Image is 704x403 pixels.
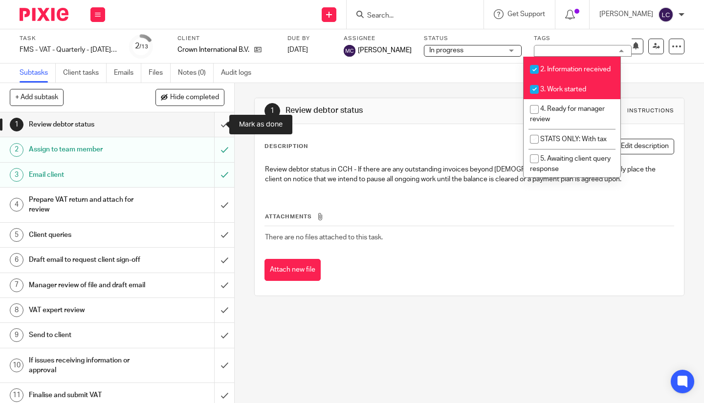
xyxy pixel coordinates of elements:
div: 6 [10,253,23,267]
p: Description [264,143,308,150]
h1: VAT expert review [29,303,146,318]
label: Status [424,35,522,42]
label: Tags [534,35,632,42]
h1: Manager review of file and draft email [29,278,146,293]
h1: If issues receiving information or approval [29,353,146,378]
div: 2 [135,41,148,52]
div: 11 [10,388,23,402]
div: 7 [10,278,23,292]
small: /13 [139,44,148,49]
h1: Email client [29,168,146,182]
button: Hide completed [155,89,224,106]
span: 3. Work started [540,86,586,93]
a: Subtasks [20,64,56,83]
h1: Review debtor status [29,117,146,132]
div: FMS - VAT - Quarterly - May - July, 2025 [20,45,117,55]
img: svg%3E [658,7,674,22]
div: 1 [10,118,23,131]
h1: Finalise and submit VAT [29,388,146,403]
h1: Draft email to request client sign-off [29,253,146,267]
div: 4 [10,198,23,212]
p: Crown International B.V. [177,45,249,55]
div: 10 [10,359,23,372]
span: STATS ONLY: With tax [540,136,607,143]
a: Client tasks [63,64,107,83]
label: Due by [287,35,331,42]
p: Review debtor status in CCH - If there are any outstanding invoices beyond [DEMOGRAPHIC_DATA] we ... [265,165,674,185]
button: Edit description [606,139,674,154]
div: Instructions [627,107,674,115]
div: 1 [264,103,280,119]
div: 8 [10,303,23,317]
a: Files [149,64,171,83]
div: 2 [10,143,23,157]
span: Hide completed [170,94,219,102]
a: Audit logs [221,64,259,83]
input: Search [366,12,454,21]
span: 5. Awaiting client query response [530,155,611,172]
span: 4. Ready for manager review [530,106,605,123]
button: Attach new file [264,259,321,281]
label: Task [20,35,117,42]
h1: Client queries [29,228,146,242]
p: [PERSON_NAME] [599,9,653,19]
button: + Add subtask [10,89,64,106]
span: 2. Information received [540,66,611,73]
span: In progress [429,47,463,54]
span: Attachments [265,214,312,219]
span: Get Support [507,11,545,18]
img: Pixie [20,8,68,21]
img: svg%3E [344,45,355,57]
a: Notes (0) [178,64,214,83]
h1: Assign to team member [29,142,146,157]
span: [PERSON_NAME] [358,45,412,55]
span: There are no files attached to this task. [265,234,383,241]
span: [DATE] [287,46,308,53]
label: Assignee [344,35,412,42]
h1: Review debtor status [286,106,490,116]
div: FMS - VAT - Quarterly - [DATE] - [DATE] [20,45,117,55]
div: 5 [10,228,23,242]
h1: Send to client [29,328,146,342]
label: Client [177,35,275,42]
div: 9 [10,328,23,342]
h1: Prepare VAT return and attach for review [29,192,146,217]
div: 3 [10,168,23,182]
a: Emails [114,64,141,83]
